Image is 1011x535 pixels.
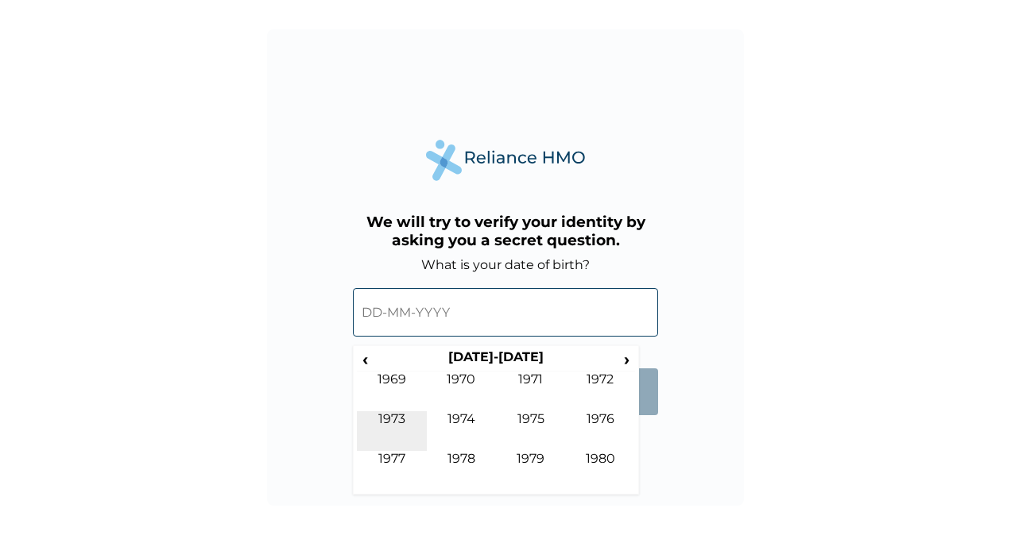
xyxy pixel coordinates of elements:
td: 1971 [496,371,566,411]
td: 1969 [357,371,427,411]
label: What is your date of birth? [421,257,590,272]
td: 1974 [427,411,497,451]
td: 1980 [566,451,636,491]
td: 1975 [496,411,566,451]
td: 1979 [496,451,566,491]
td: 1978 [427,451,497,491]
h3: We will try to verify your identity by asking you a secret question. [353,213,658,249]
span: › [618,349,636,369]
td: 1972 [566,371,636,411]
td: 1976 [566,411,636,451]
td: 1973 [357,411,427,451]
span: ‹ [357,349,374,369]
td: 1970 [427,371,497,411]
th: [DATE]-[DATE] [374,349,618,371]
td: 1977 [357,451,427,491]
input: DD-MM-YYYY [353,288,658,337]
img: Reliance Health's Logo [426,140,585,180]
